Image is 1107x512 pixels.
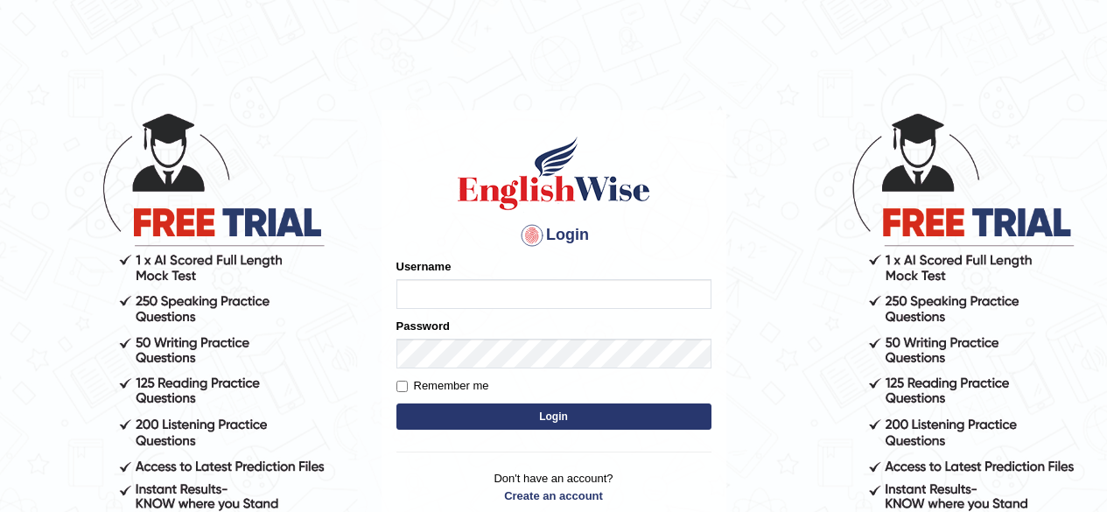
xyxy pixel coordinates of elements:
[396,221,711,249] h4: Login
[396,403,711,430] button: Login
[396,381,408,392] input: Remember me
[396,487,711,504] a: Create an account
[396,318,450,334] label: Password
[454,134,654,213] img: Logo of English Wise sign in for intelligent practice with AI
[396,258,452,275] label: Username
[396,377,489,395] label: Remember me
